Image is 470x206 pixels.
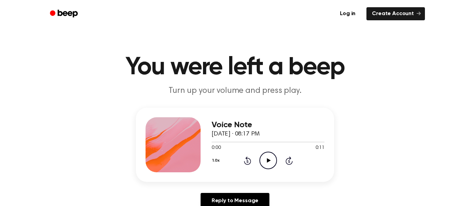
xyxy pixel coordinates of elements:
h1: You were left a beep [59,55,411,80]
a: Log in [333,6,362,22]
a: Beep [45,7,84,21]
h3: Voice Note [212,120,324,130]
span: 0:11 [316,144,324,152]
button: 1.0x [212,155,222,166]
span: 0:00 [212,144,221,152]
span: [DATE] · 08:17 PM [212,131,260,137]
a: Create Account [366,7,425,20]
p: Turn up your volume and press play. [103,85,367,97]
